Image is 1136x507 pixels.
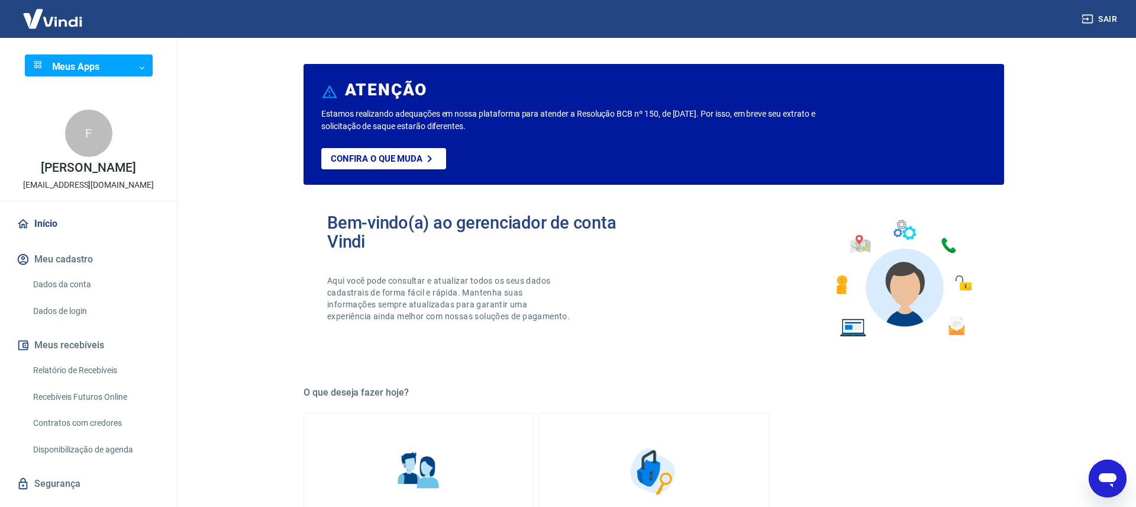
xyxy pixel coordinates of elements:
[331,153,422,164] p: Confira o que muda
[14,332,163,358] button: Meus recebíveis
[1079,8,1122,30] button: Sair
[28,299,163,323] a: Dados de login
[65,110,112,157] div: F
[28,385,163,409] a: Recebíveis Futuros Online
[1089,460,1127,498] iframe: Botão para abrir a janela de mensagens
[304,387,1004,399] h5: O que deseja fazer hoje?
[327,213,654,251] h2: Bem-vindo(a) ao gerenciador de conta Vindi
[28,272,163,297] a: Dados da conta
[28,358,163,383] a: Relatório de Recebíveis
[321,108,853,133] p: Estamos realizando adequações em nossa plataforma para atender a Resolução BCB nº 150, de [DATE]....
[14,246,163,272] button: Meu cadastro
[825,213,980,344] img: Imagem de um avatar masculino com diversos icones exemplificando as funcionalidades do gerenciado...
[624,442,683,501] img: Segurança
[389,442,448,501] img: Informações pessoais
[28,411,163,435] a: Contratos com credores
[327,275,572,322] p: Aqui você pode consultar e atualizar todos os seus dados cadastrais de forma fácil e rápida. Mant...
[41,162,135,174] p: [PERSON_NAME]
[321,148,446,169] a: Confira o que muda
[345,84,427,96] h6: ATENÇÃO
[14,471,163,497] a: Segurança
[14,211,163,237] a: Início
[28,438,163,462] a: Disponibilização de agenda
[14,1,91,37] img: Vindi
[23,179,154,191] p: [EMAIL_ADDRESS][DOMAIN_NAME]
